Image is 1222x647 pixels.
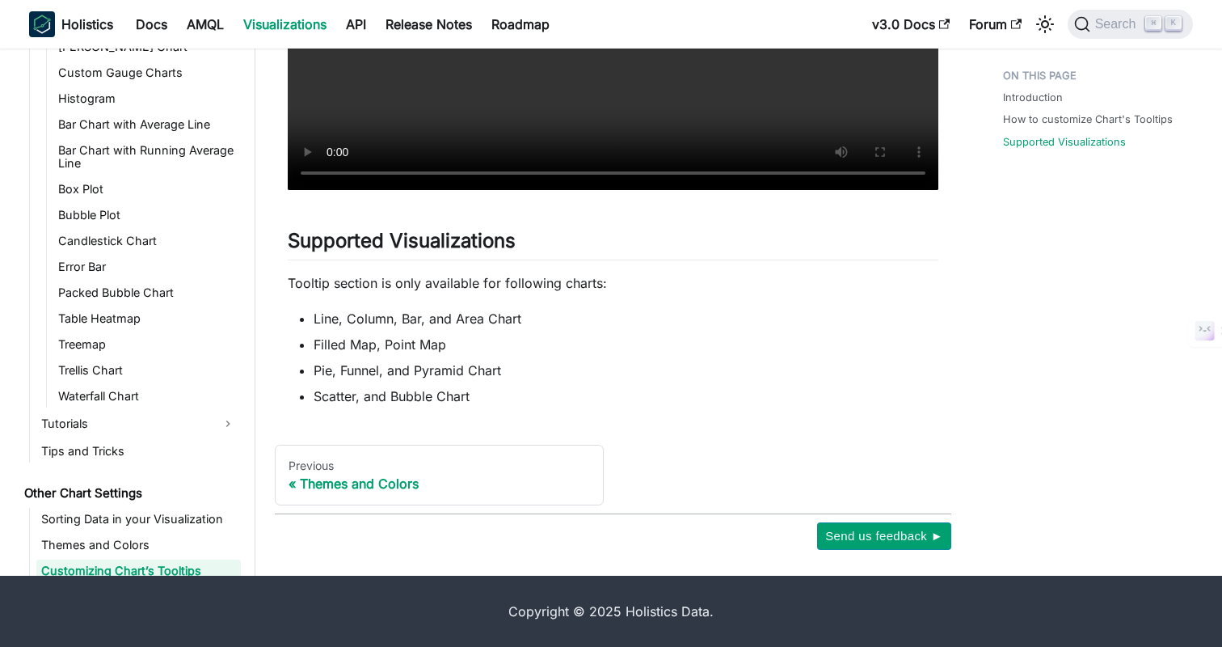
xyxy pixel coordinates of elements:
button: Switch between dark and light mode (currently light mode) [1032,11,1058,37]
a: Release Notes [376,11,482,37]
a: Treemap [53,333,241,356]
a: Docs [126,11,177,37]
a: Supported Visualizations [1003,134,1126,150]
a: Histogram [53,87,241,110]
button: Send us feedback ► [817,522,951,550]
a: Custom Gauge Charts [53,61,241,84]
a: Customizing Chart’s Tooltips [36,560,241,582]
a: Forum [959,11,1031,37]
a: HolisticsHolistics [29,11,113,37]
a: Candlestick Chart [53,230,241,252]
a: PreviousThemes and Colors [275,445,604,506]
a: Waterfall Chart [53,385,241,408]
span: Send us feedback ► [825,526,943,547]
a: Introduction [1003,90,1063,105]
p: Tooltip section is only available for following charts: [288,273,938,293]
a: Box Plot [53,178,241,201]
button: Search (Command+K) [1068,10,1193,39]
a: How to customize Chart's Tooltips [1003,112,1173,127]
a: v3.0 Docs [862,11,959,37]
a: AMQL [177,11,234,37]
a: Error Bar [53,256,241,278]
a: Bar Chart with Running Average Line [53,139,241,175]
li: Line, Column, Bar, and Area Chart [314,309,938,328]
li: Filled Map, Point Map [314,335,938,354]
b: Holistics [61,15,113,34]
a: Tips and Tricks [36,440,241,463]
a: Trellis Chart [53,359,241,382]
a: Themes and Colors [36,534,241,556]
h2: Supported Visualizations [288,229,938,260]
div: Copyright © 2025 Holistics Data. [97,602,1125,621]
a: Bar Chart with Average Line [53,113,241,136]
nav: Docs pages [275,445,951,506]
a: Roadmap [482,11,559,37]
a: Visualizations [234,11,336,37]
a: Table Heatmap [53,307,241,330]
a: Sorting Data in your Visualization [36,508,241,531]
li: Pie, Funnel, and Pyramid Chart [314,361,938,380]
a: Tutorials [36,411,241,437]
li: Scatter, and Bubble Chart [314,387,938,406]
a: Bubble Plot [53,204,241,226]
img: Holistics [29,11,55,37]
div: Themes and Colors [289,476,590,492]
kbd: K [1165,16,1182,31]
div: Previous [289,459,590,473]
a: API [336,11,376,37]
kbd: ⌘ [1145,16,1161,31]
a: Other Chart Settings [19,482,241,505]
a: Packed Bubble Chart [53,281,241,304]
span: Search [1090,17,1146,32]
